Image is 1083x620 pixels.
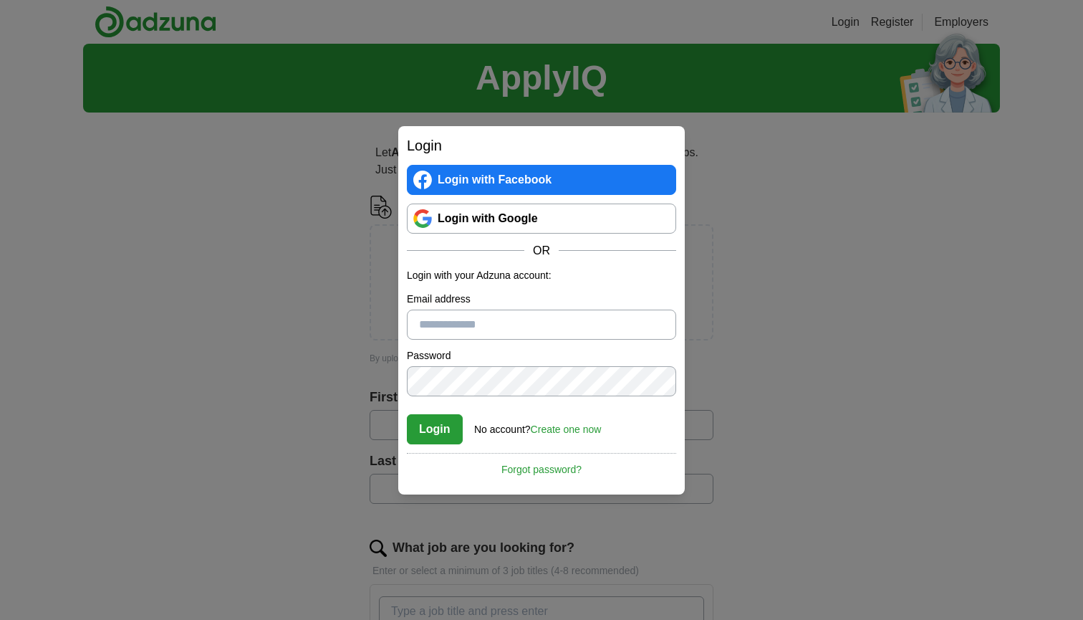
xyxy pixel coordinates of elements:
[407,348,676,363] label: Password
[407,135,676,156] h2: Login
[407,292,676,307] label: Email address
[407,204,676,234] a: Login with Google
[531,424,602,435] a: Create one now
[407,414,463,444] button: Login
[407,165,676,195] a: Login with Facebook
[474,414,601,437] div: No account?
[407,268,676,283] p: Login with your Adzuna account:
[407,453,676,477] a: Forgot password?
[524,242,559,259] span: OR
